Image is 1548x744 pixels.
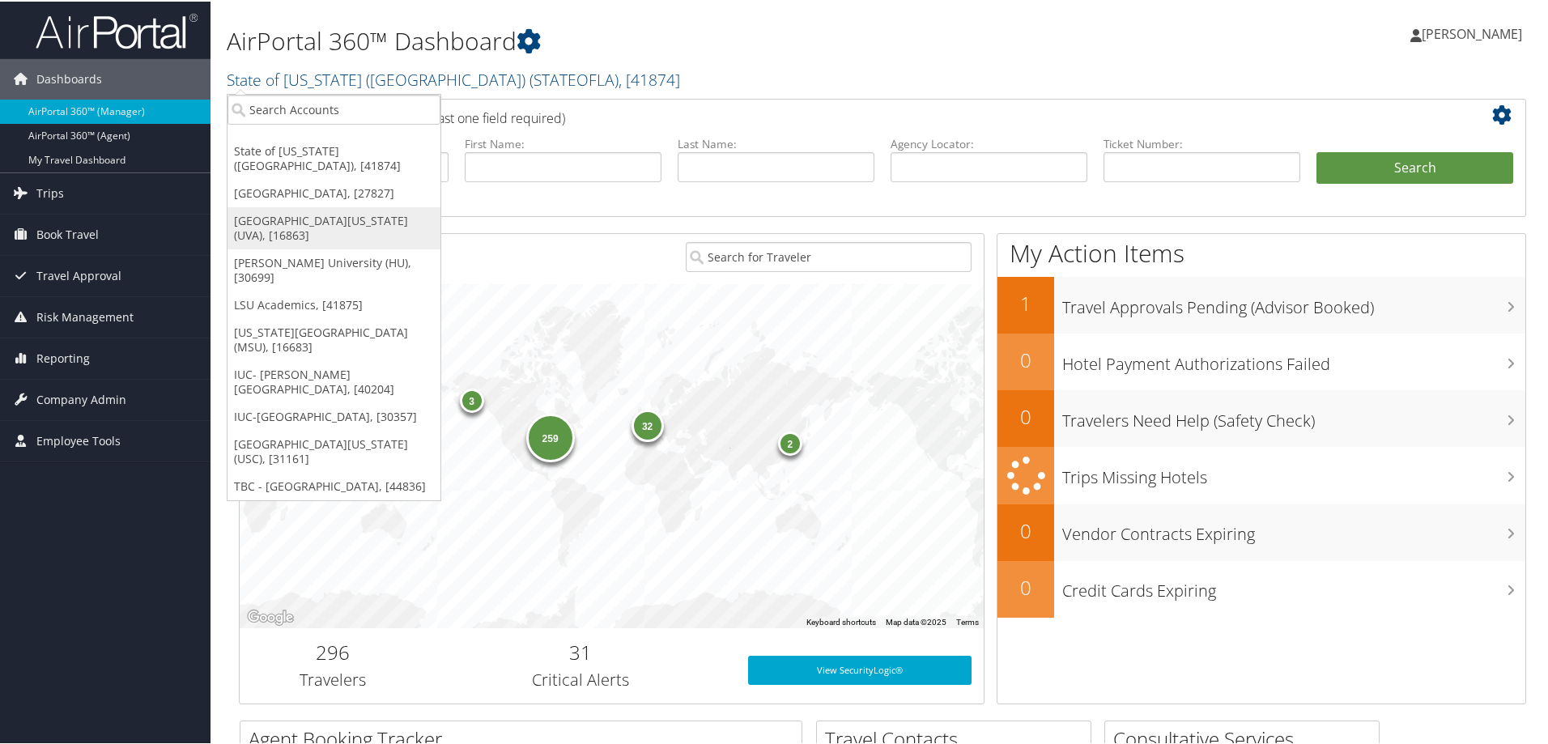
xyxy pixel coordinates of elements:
[465,134,661,151] label: First Name:
[997,516,1054,543] h2: 0
[678,134,874,151] label: Last Name:
[1062,400,1525,431] h3: Travelers Need Help (Safety Check)
[244,606,297,627] img: Google
[36,213,99,253] span: Book Travel
[748,654,972,683] a: View SecurityLogic®
[438,637,724,665] h2: 31
[227,67,680,89] a: State of [US_STATE] ([GEOGRAPHIC_DATA])
[1062,287,1525,317] h3: Travel Approvals Pending (Advisor Booked)
[1062,570,1525,601] h3: Credit Cards Expiring
[1422,23,1522,41] span: [PERSON_NAME]
[438,667,724,690] h3: Critical Alerts
[997,275,1525,332] a: 1Travel Approvals Pending (Advisor Booked)
[36,57,102,98] span: Dashboards
[228,402,440,429] a: IUC-[GEOGRAPHIC_DATA], [30357]
[997,332,1525,389] a: 0Hotel Payment Authorizations Failed
[956,616,979,625] a: Terms (opens in new tab)
[36,254,121,295] span: Travel Approval
[228,317,440,359] a: [US_STATE][GEOGRAPHIC_DATA] (MSU), [16683]
[997,235,1525,269] h1: My Action Items
[619,67,680,89] span: , [ 41874 ]
[228,290,440,317] a: LSU Academics, [41875]
[997,445,1525,503] a: Trips Missing Hotels
[252,100,1406,128] h2: Airtinerary Lookup
[1316,151,1513,183] button: Search
[36,172,64,212] span: Trips
[36,337,90,377] span: Reporting
[525,412,574,461] div: 259
[1062,513,1525,544] h3: Vendor Contracts Expiring
[997,503,1525,559] a: 0Vendor Contracts Expiring
[228,359,440,402] a: IUC- [PERSON_NAME][GEOGRAPHIC_DATA], [40204]
[228,206,440,248] a: [GEOGRAPHIC_DATA][US_STATE] (UVA), [16863]
[886,616,946,625] span: Map data ©2025
[228,178,440,206] a: [GEOGRAPHIC_DATA], [27827]
[252,667,414,690] h3: Travelers
[1062,457,1525,487] h3: Trips Missing Hotels
[459,387,483,411] div: 3
[410,108,565,125] span: (at least one field required)
[631,407,663,440] div: 32
[1410,8,1538,57] a: [PERSON_NAME]
[244,606,297,627] a: Open this area in Google Maps (opens a new window)
[36,295,134,336] span: Risk Management
[36,11,198,49] img: airportal-logo.png
[529,67,619,89] span: ( STATEOFLA )
[997,572,1054,600] h2: 0
[997,288,1054,316] h2: 1
[228,248,440,290] a: [PERSON_NAME] University (HU), [30699]
[777,430,802,454] div: 2
[228,471,440,499] a: TBC - [GEOGRAPHIC_DATA], [44836]
[891,134,1087,151] label: Agency Locator:
[806,615,876,627] button: Keyboard shortcuts
[686,240,972,270] input: Search for Traveler
[997,559,1525,616] a: 0Credit Cards Expiring
[228,429,440,471] a: [GEOGRAPHIC_DATA][US_STATE] (USC), [31161]
[1104,134,1300,151] label: Ticket Number:
[36,378,126,419] span: Company Admin
[1062,343,1525,374] h3: Hotel Payment Authorizations Failed
[36,419,121,460] span: Employee Tools
[228,93,440,123] input: Search Accounts
[997,345,1054,372] h2: 0
[997,389,1525,445] a: 0Travelers Need Help (Safety Check)
[227,23,1101,57] h1: AirPortal 360™ Dashboard
[997,402,1054,429] h2: 0
[228,136,440,178] a: State of [US_STATE] ([GEOGRAPHIC_DATA]), [41874]
[252,637,414,665] h2: 296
